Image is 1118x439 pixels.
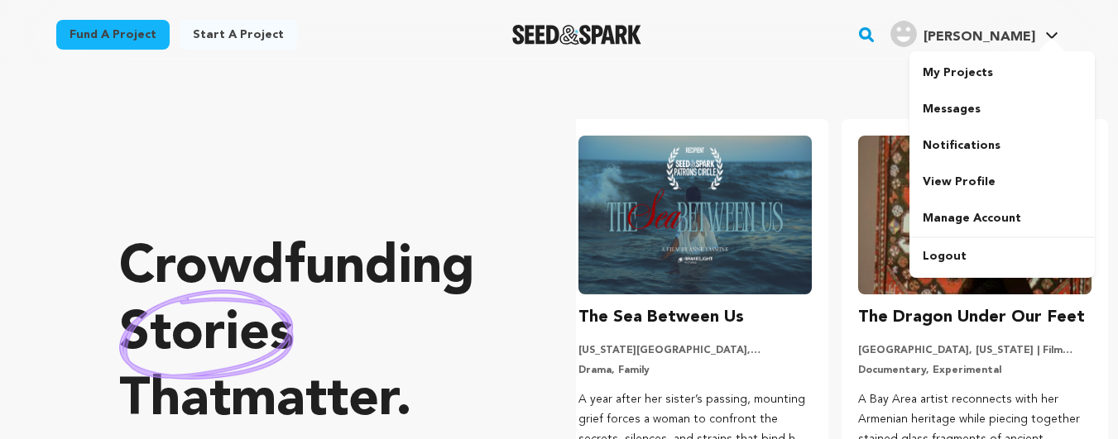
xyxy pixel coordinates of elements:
[909,55,1095,91] a: My Projects
[887,17,1062,47] a: Bruce A.'s Profile
[909,127,1095,164] a: Notifications
[858,344,1092,357] p: [GEOGRAPHIC_DATA], [US_STATE] | Film Feature
[858,364,1092,377] p: Documentary, Experimental
[119,236,510,434] p: Crowdfunding that .
[909,164,1095,200] a: View Profile
[578,344,812,357] p: [US_STATE][GEOGRAPHIC_DATA], [US_STATE] | Film Short
[119,289,294,379] img: hand sketched image
[924,31,1035,44] span: [PERSON_NAME]
[887,17,1062,52] span: Bruce A.'s Profile
[909,200,1095,236] a: Manage Account
[56,20,170,50] a: Fund a project
[890,21,1035,47] div: Bruce A.'s Profile
[578,364,812,377] p: Drama, Family
[858,136,1092,294] img: The Dragon Under Our Feet image
[512,25,642,45] img: Seed&Spark Logo Dark Mode
[578,304,744,331] h3: The Sea Between Us
[890,21,917,47] img: user.png
[231,375,396,427] span: matter
[909,238,1095,274] a: Logout
[512,25,642,45] a: Seed&Spark Homepage
[858,304,1085,331] h3: The Dragon Under Our Feet
[909,91,1095,127] a: Messages
[180,20,297,50] a: Start a project
[578,136,812,294] img: The Sea Between Us image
